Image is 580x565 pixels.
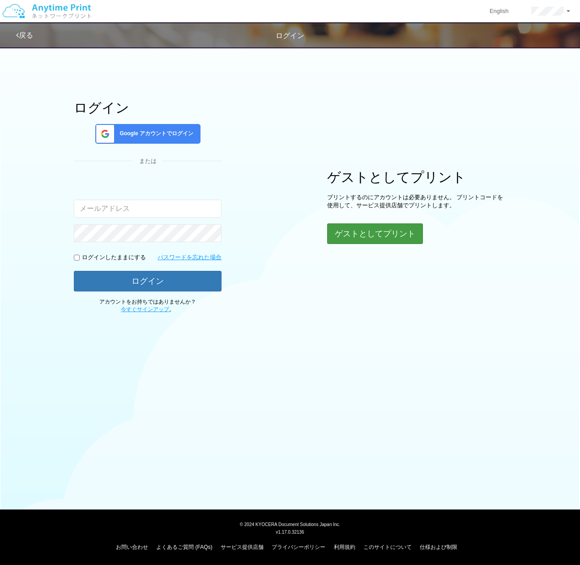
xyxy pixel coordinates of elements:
input: メールアドレス [74,200,222,218]
span: 。 [121,306,175,312]
span: ログイン [276,32,304,39]
button: ログイン [74,271,222,291]
span: Google アカウントでログイン [116,130,193,137]
a: お問い合わせ [116,544,148,550]
span: © 2024 KYOCERA Document Solutions Japan Inc. [240,521,341,527]
a: 仕様および制限 [420,544,457,550]
a: パスワードを忘れた場合 [158,253,222,262]
span: v1.17.0.32136 [276,529,304,535]
button: ゲストとしてプリント [327,223,423,244]
a: 戻る [16,31,33,39]
h1: ゲストとしてプリント [327,170,506,184]
h1: ログイン [74,100,222,115]
div: または [74,157,222,166]
a: 今すぐサインアップ [121,306,169,312]
p: アカウントをお持ちではありませんか？ [74,298,222,313]
p: プリントするのにアカウントは必要ありません。 プリントコードを使用して、サービス提供店舗でプリントします。 [327,193,506,210]
a: サービス提供店舗 [221,544,264,550]
a: よくあるご質問 (FAQs) [156,544,212,550]
p: ログインしたままにする [82,253,146,262]
a: 利用規約 [334,544,355,550]
a: プライバシーポリシー [272,544,325,550]
a: このサイトについて [363,544,412,550]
